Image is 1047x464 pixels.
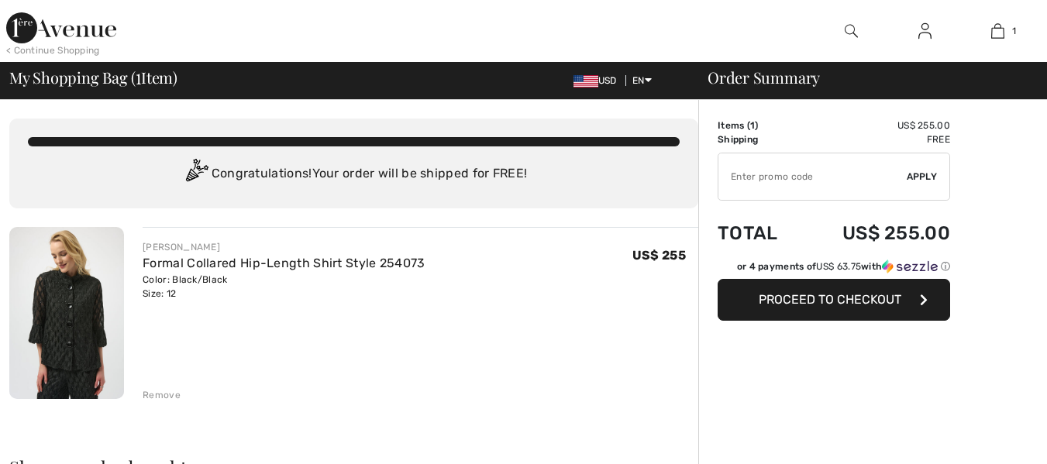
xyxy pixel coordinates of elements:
input: Promo code [718,153,907,200]
a: Sign In [906,22,944,41]
td: US$ 255.00 [801,119,950,132]
div: Order Summary [689,70,1038,85]
div: or 4 payments ofUS$ 63.75withSezzle Click to learn more about Sezzle [718,259,950,279]
span: Apply [907,170,938,184]
span: Proceed to Checkout [759,292,901,307]
div: < Continue Shopping [6,43,100,57]
td: US$ 255.00 [801,207,950,259]
span: 1 [136,66,141,86]
div: Congratulations! Your order will be shipped for FREE! [28,159,680,190]
div: or 4 payments of with [737,259,950,273]
span: 1 [1012,24,1016,38]
span: US$ 255 [632,248,686,263]
span: 1 [750,120,755,131]
img: Formal Collared Hip-Length Shirt Style 254073 [9,227,124,399]
a: Formal Collared Hip-Length Shirt Style 254073 [143,256,425,270]
td: Items ( ) [718,119,801,132]
img: My Bag [991,22,1004,40]
td: Total [718,207,801,259]
img: US Dollar [573,75,598,88]
img: Congratulation2.svg [181,159,212,190]
div: [PERSON_NAME] [143,240,425,254]
img: My Info [918,22,932,40]
div: Remove [143,388,181,402]
div: Color: Black/Black Size: 12 [143,273,425,301]
td: Shipping [718,132,801,146]
td: Free [801,132,950,146]
span: EN [632,75,652,86]
a: 1 [962,22,1034,40]
span: My Shopping Bag ( Item) [9,70,177,85]
span: US$ 63.75 [816,261,861,272]
img: Sezzle [882,259,938,273]
button: Proceed to Checkout [718,279,950,321]
img: 1ère Avenue [6,12,116,43]
img: search the website [845,22,858,40]
span: USD [573,75,623,86]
